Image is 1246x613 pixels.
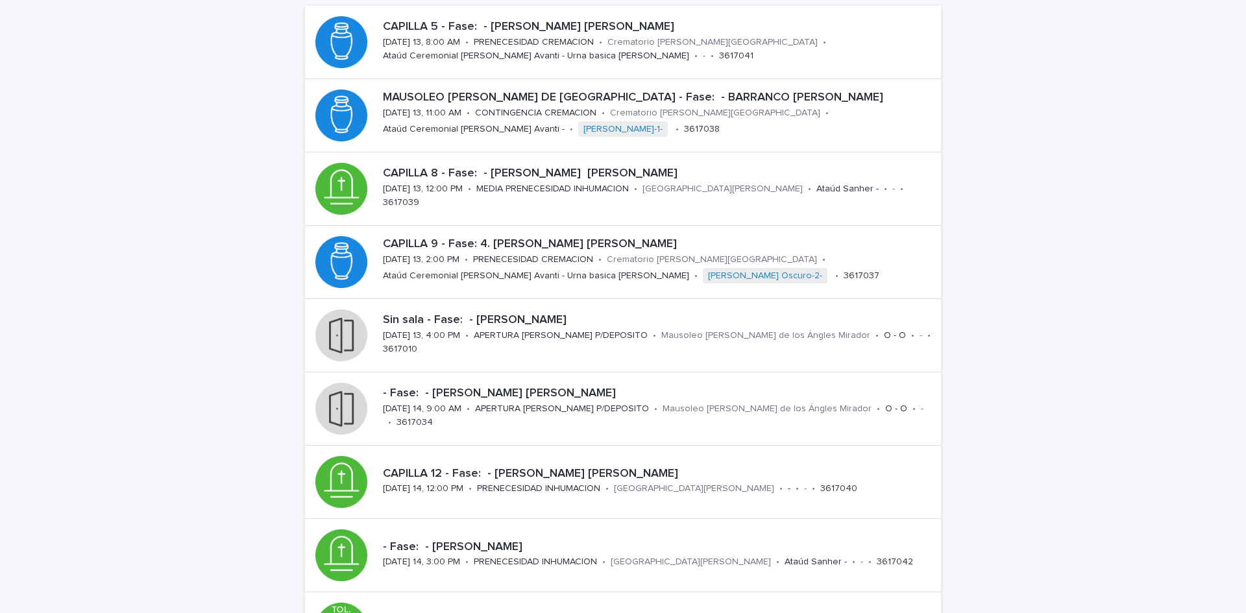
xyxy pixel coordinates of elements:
p: CAPILLA 8 - Fase: - [PERSON_NAME] [PERSON_NAME] [383,167,936,181]
p: • [465,557,469,568]
p: CAPILLA 12 - Fase: - [PERSON_NAME] [PERSON_NAME] [383,467,936,481]
p: CAPILLA 9 - Fase: 4. [PERSON_NAME] [PERSON_NAME] [383,237,936,252]
a: MAUSOLEO [PERSON_NAME] DE [GEOGRAPHIC_DATA] - Fase: - BARRANCO [PERSON_NAME][DATE] 13, 11:00 AM•C... [305,79,941,152]
p: [DATE] 14, 12:00 PM [383,483,463,494]
p: CAPILLA 5 - Fase: - [PERSON_NAME] [PERSON_NAME] [383,20,936,34]
p: - Fase: - [PERSON_NAME] [PERSON_NAME] [383,387,936,401]
p: • [868,557,872,568]
p: [DATE] 13, 12:00 PM [383,184,463,195]
p: 3617040 [820,483,857,494]
p: - [892,184,895,195]
p: [DATE] 13, 8:00 AM [383,37,460,48]
p: • [465,330,469,341]
a: - Fase: - [PERSON_NAME] [PERSON_NAME][DATE] 14, 9:00 AM•APERTURA [PERSON_NAME] P/DEPOSITO•Mausole... [305,372,941,446]
p: • [602,108,605,119]
p: O - O [884,330,906,341]
p: 3617039 [383,197,419,208]
p: • [911,330,914,341]
p: Mausoleo [PERSON_NAME] de los Ángles Mirador [663,403,872,415]
p: 3617038 [684,124,720,135]
p: [GEOGRAPHIC_DATA][PERSON_NAME] [642,184,803,195]
a: CAPILLA 9 - Fase: 4. [PERSON_NAME] [PERSON_NAME][DATE] 13, 2:00 PM•PRENECESIDAD CREMACION•Cremato... [305,226,941,299]
a: CAPILLA 12 - Fase: - [PERSON_NAME] [PERSON_NAME][DATE] 14, 12:00 PM•PRENECESIDAD INHUMACION•[GEOG... [305,446,941,519]
p: PRENECESIDAD CREMACION [473,254,593,265]
a: [PERSON_NAME] Oscuro-2- [708,270,822,282]
p: 3617042 [877,557,913,568]
p: • [468,184,471,195]
p: • [927,330,931,341]
p: • [602,557,605,568]
p: • [599,37,602,48]
p: • [676,124,679,135]
p: - [804,483,807,494]
p: 3617010 [383,344,417,355]
p: Ataúd Ceremonial [PERSON_NAME] Avanti - Urna basica [PERSON_NAME] [383,51,689,62]
p: PRENECESIDAD CREMACION [474,37,594,48]
p: • [884,184,887,195]
p: • [835,270,838,282]
p: Ataúd Ceremonial [PERSON_NAME] Avanti - Urna basica [PERSON_NAME] [383,270,689,282]
p: - Fase: - [PERSON_NAME] [383,540,936,555]
p: - [788,483,790,494]
p: MAUSOLEO [PERSON_NAME] DE [GEOGRAPHIC_DATA] - Fase: - BARRANCO [PERSON_NAME] [383,91,936,105]
p: • [825,108,829,119]
p: • [694,270,698,282]
p: • [852,557,855,568]
p: Ataúd Sanher - [785,557,847,568]
p: [GEOGRAPHIC_DATA][PERSON_NAME] [614,483,774,494]
p: Ataúd Ceremonial [PERSON_NAME] Avanti - [383,124,565,135]
a: Sin sala - Fase: - [PERSON_NAME][DATE] 13, 4:00 PM•APERTURA [PERSON_NAME] P/DEPOSITO•Mausoleo [PE... [305,299,941,372]
a: CAPILLA 5 - Fase: - [PERSON_NAME] [PERSON_NAME][DATE] 13, 8:00 AM•PRENECESIDAD CREMACION•Cremator... [305,6,941,79]
a: - Fase: - [PERSON_NAME][DATE] 14, 3:00 PM•PRENECESIDAD INHUMACION•[GEOGRAPHIC_DATA][PERSON_NAME]•... [305,519,941,592]
p: • [900,184,903,195]
p: PRENECESIDAD INHUMACION [477,483,600,494]
p: • [877,403,880,415]
p: • [776,557,779,568]
p: APERTURA [PERSON_NAME] P/DEPOSITO [474,330,648,341]
p: • [634,184,637,195]
p: 3617037 [844,270,879,282]
p: CONTINGENCIA CREMACION [475,108,596,119]
p: - [921,403,923,415]
a: CAPILLA 8 - Fase: - [PERSON_NAME] [PERSON_NAME][DATE] 13, 12:00 PM•MEDIA PRENECESIDAD INHUMACION•... [305,152,941,226]
p: [DATE] 13, 2:00 PM [383,254,459,265]
p: 3617034 [397,417,433,428]
p: [DATE] 13, 11:00 AM [383,108,461,119]
p: • [808,184,811,195]
p: 3617041 [719,51,753,62]
p: [DATE] 14, 3:00 PM [383,557,460,568]
p: • [570,124,573,135]
p: [GEOGRAPHIC_DATA][PERSON_NAME] [611,557,771,568]
p: PRENECESIDAD INHUMACION [474,557,597,568]
p: • [694,51,698,62]
p: Crematorio [PERSON_NAME][GEOGRAPHIC_DATA] [607,254,817,265]
p: • [598,254,602,265]
p: • [711,51,714,62]
p: • [822,254,825,265]
p: Sin sala - Fase: - [PERSON_NAME] [383,313,936,328]
p: [DATE] 13, 4:00 PM [383,330,460,341]
p: • [467,403,470,415]
p: • [823,37,826,48]
p: [DATE] 14, 9:00 AM [383,403,461,415]
p: • [796,483,799,494]
p: Ataúd Sanher - [816,184,879,195]
p: • [465,254,468,265]
p: • [653,330,656,341]
p: Crematorio [PERSON_NAME][GEOGRAPHIC_DATA] [610,108,820,119]
a: [PERSON_NAME]-1- [583,124,663,135]
p: • [875,330,879,341]
p: O - O [885,403,907,415]
p: - [861,557,863,568]
p: MEDIA PRENECESIDAD INHUMACION [476,184,629,195]
p: • [469,483,472,494]
p: • [467,108,470,119]
p: • [812,483,815,494]
p: APERTURA [PERSON_NAME] P/DEPOSITO [475,403,649,415]
p: • [779,483,783,494]
p: - [703,51,705,62]
p: • [912,403,916,415]
p: • [605,483,609,494]
p: • [388,417,391,428]
p: - [920,330,922,341]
